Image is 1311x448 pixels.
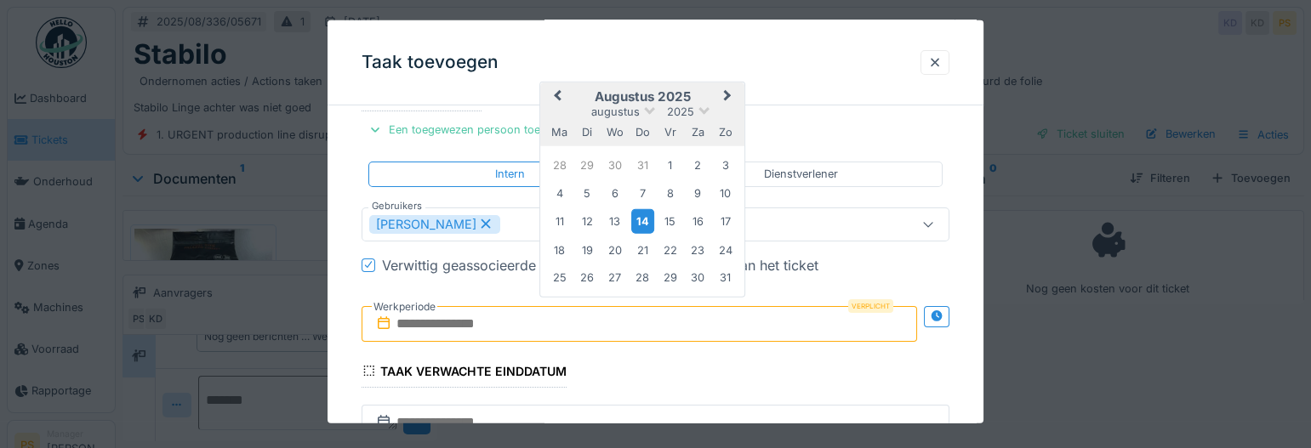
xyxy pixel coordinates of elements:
[658,181,681,204] div: Choose vrijdag 8 augustus 2025
[372,297,437,315] label: Werkperiode
[714,265,737,288] div: Choose zondag 31 augustus 2025
[631,121,654,144] div: donderdag
[714,238,737,261] div: Choose zondag 24 augustus 2025
[548,154,571,177] div: Choose maandag 28 juli 2025
[548,265,571,288] div: Choose maandag 25 augustus 2025
[715,83,743,111] button: Next Month
[546,151,739,291] div: Month augustus, 2025
[548,181,571,204] div: Choose maandag 4 augustus 2025
[631,238,654,261] div: Choose donderdag 21 augustus 2025
[658,238,681,261] div: Choose vrijdag 22 augustus 2025
[631,209,654,234] div: Choose donderdag 14 augustus 2025
[362,52,499,73] h3: Taak toevoegen
[368,198,425,213] label: Gebruikers
[631,181,654,204] div: Choose donderdag 7 augustus 2025
[848,298,893,312] div: Verplicht
[631,265,654,288] div: Choose donderdag 28 augustus 2025
[576,181,599,204] div: Choose dinsdag 5 augustus 2025
[576,210,599,233] div: Choose dinsdag 12 augustus 2025
[576,121,599,144] div: dinsdag
[687,238,710,261] div: Choose zaterdag 23 augustus 2025
[714,121,737,144] div: zondag
[714,181,737,204] div: Choose zondag 10 augustus 2025
[687,154,710,177] div: Choose zaterdag 2 augustus 2025
[576,154,599,177] div: Choose dinsdag 29 juli 2025
[714,154,737,177] div: Choose zondag 3 augustus 2025
[687,265,710,288] div: Choose zaterdag 30 augustus 2025
[591,105,640,117] span: augustus
[658,121,681,144] div: vrijdag
[369,214,500,233] div: [PERSON_NAME]
[548,210,571,233] div: Choose maandag 11 augustus 2025
[603,154,626,177] div: Choose woensdag 30 juli 2025
[687,210,710,233] div: Choose zaterdag 16 augustus 2025
[714,210,737,233] div: Choose zondag 17 augustus 2025
[603,181,626,204] div: Choose woensdag 6 augustus 2025
[658,210,681,233] div: Choose vrijdag 15 augustus 2025
[603,121,626,144] div: woensdag
[576,238,599,261] div: Choose dinsdag 19 augustus 2025
[362,358,567,387] div: Taak verwachte einddatum
[540,88,744,104] h2: augustus 2025
[542,83,569,111] button: Previous Month
[548,238,571,261] div: Choose maandag 18 augustus 2025
[658,265,681,288] div: Choose vrijdag 29 augustus 2025
[603,210,626,233] div: Choose woensdag 13 augustus 2025
[687,121,710,144] div: zaterdag
[687,181,710,204] div: Choose zaterdag 9 augustus 2025
[362,118,585,141] div: Een toegewezen persoon toevoegen
[382,254,818,275] div: Verwittig geassocieerde gebruikers van het genereren van het ticket
[764,166,838,182] div: Dienstverlener
[548,121,571,144] div: maandag
[667,105,694,117] span: 2025
[576,265,599,288] div: Choose dinsdag 26 augustus 2025
[658,154,681,177] div: Choose vrijdag 1 augustus 2025
[362,82,482,111] div: Toewijzen aan
[631,154,654,177] div: Choose donderdag 31 juli 2025
[495,166,525,182] div: Intern
[603,238,626,261] div: Choose woensdag 20 augustus 2025
[603,265,626,288] div: Choose woensdag 27 augustus 2025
